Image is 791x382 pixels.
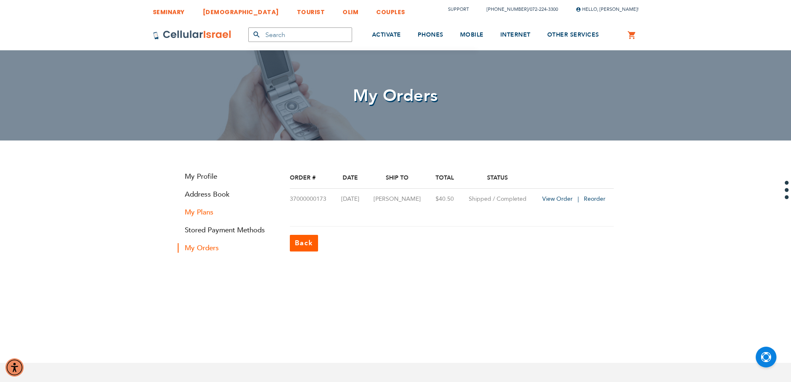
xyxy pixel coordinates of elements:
[376,2,405,17] a: COUPLES
[153,2,185,17] a: SEMINARY
[178,243,277,253] strong: My Orders
[372,31,401,39] span: ACTIVATE
[487,6,528,12] a: [PHONE_NUMBER]
[547,20,599,51] a: OTHER SERVICES
[530,6,558,12] a: 072-224-3300
[584,195,605,203] a: Reorder
[295,238,313,248] span: Back
[178,172,277,181] a: My Profile
[366,189,429,210] td: [PERSON_NAME]
[334,189,366,210] td: [DATE]
[576,6,639,12] span: Hello, [PERSON_NAME]!
[448,6,469,12] a: Support
[334,168,366,189] th: Date
[290,235,318,251] a: Back
[547,31,599,39] span: OTHER SERVICES
[500,20,531,51] a: INTERNET
[290,168,335,189] th: Order #
[542,195,573,203] span: View Order
[203,2,279,17] a: [DEMOGRAPHIC_DATA]
[429,168,461,189] th: Total
[418,20,443,51] a: PHONES
[366,168,429,189] th: Ship To
[372,20,401,51] a: ACTIVATE
[178,225,277,235] a: Stored Payment Methods
[460,20,484,51] a: MOBILE
[343,2,358,17] a: OLIM
[153,30,232,40] img: Cellular Israel Logo
[478,3,558,15] li: /
[460,189,534,210] td: Shipped / Completed
[460,31,484,39] span: MOBILE
[542,195,582,203] a: View Order
[500,31,531,39] span: INTERNET
[248,27,352,42] input: Search
[460,168,534,189] th: Status
[353,84,438,107] span: My Orders
[436,195,454,203] span: $40.50
[178,190,277,199] a: Address Book
[418,31,443,39] span: PHONES
[297,2,325,17] a: TOURIST
[5,358,24,377] div: Accessibility Menu
[290,189,335,210] td: 37000000173
[178,207,277,217] a: My Plans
